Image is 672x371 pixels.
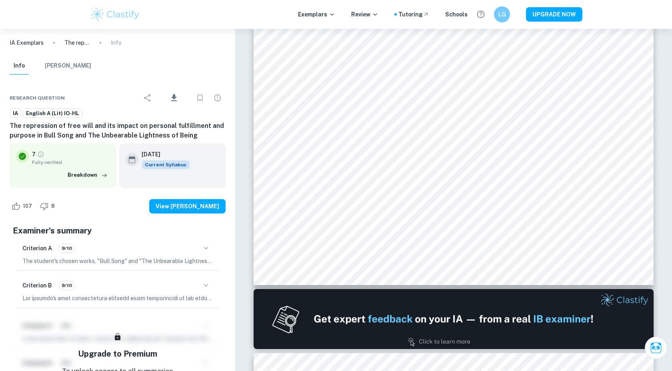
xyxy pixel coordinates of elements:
[32,159,110,166] span: Fully verified
[645,337,667,359] button: Ask Clai
[149,199,226,213] button: View [PERSON_NAME]
[10,121,226,140] h6: The repression of free will and its impact on personal fulfillment and purpose in Bull Song and T...
[10,108,21,118] a: IA
[10,110,21,118] span: IA
[192,90,208,106] div: Bookmark
[210,90,226,106] div: Report issue
[142,160,190,169] div: This exemplar is based on the current syllabus. Feel free to refer to it for inspiration/ideas wh...
[142,160,190,169] span: Current Syllabus
[22,257,213,265] p: The student's chosen works, "Bull Song" and "The Unbearable Lightness of Being," effectively incl...
[498,10,507,19] h6: LG
[18,202,36,210] span: 107
[398,10,429,19] a: Tutoring
[66,169,110,181] button: Breakdown
[494,6,510,22] button: LG
[59,245,75,252] span: 9/10
[23,108,82,118] a: English A (Lit) IO-HL
[298,10,335,19] p: Exemplars
[10,57,29,75] button: Info
[38,200,59,213] div: Dislike
[64,38,90,47] p: The repression of free will and its impact on personal fulfillment and purpose in Bull Song and T...
[22,281,52,290] h6: Criterion B
[10,200,36,213] div: Like
[445,10,468,19] a: Schools
[78,348,157,360] h5: Upgrade to Premium
[351,10,378,19] p: Review
[526,7,582,22] button: UPGRADE NOW
[13,225,222,237] h5: Examiner's summary
[10,94,65,102] span: Research question
[59,282,75,289] span: 9/10
[254,289,654,349] img: Ad
[32,150,36,159] p: 7
[142,150,183,159] h6: [DATE]
[90,6,140,22] img: Clastify logo
[157,88,190,108] div: Download
[22,294,213,303] p: Lor ipsumdo's amet consectetura elitsedd eiusm temporincidi ut lab etdolore mag aliq, enimadmi ve...
[474,8,488,21] button: Help and Feedback
[47,202,59,210] span: 8
[23,110,82,118] span: English A (Lit) IO-HL
[111,38,122,47] p: Info
[37,151,44,158] a: Grade fully verified
[140,90,156,106] div: Share
[45,57,91,75] button: [PERSON_NAME]
[10,38,44,47] a: IA Exemplars
[22,244,52,253] h6: Criterion A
